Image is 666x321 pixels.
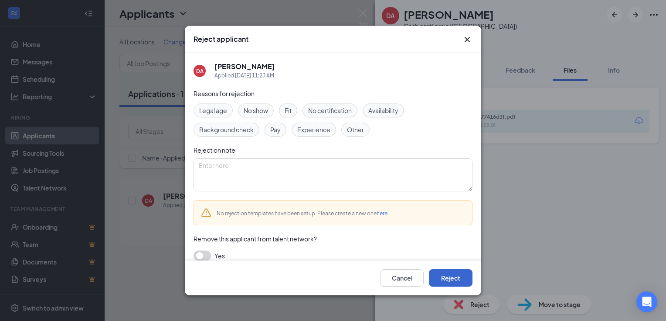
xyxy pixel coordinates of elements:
[199,106,227,115] span: Legal age
[347,125,364,134] span: Other
[377,210,387,217] a: here
[201,207,211,218] svg: Warning
[194,146,235,154] span: Rejection note
[214,71,275,80] div: Applied [DATE] 11:23 AM
[429,269,472,287] button: Reject
[194,34,248,44] h3: Reject applicant
[217,210,389,217] span: No rejection templates have been setup. Please create a new one .
[297,125,330,134] span: Experience
[214,62,275,71] h5: [PERSON_NAME]
[244,106,268,115] span: No show
[636,291,657,312] div: Open Intercom Messenger
[214,251,225,261] span: Yes
[285,106,292,115] span: Fit
[462,34,472,45] svg: Cross
[380,269,424,287] button: Cancel
[196,67,204,75] div: DA
[368,106,398,115] span: Availability
[270,125,281,134] span: Pay
[462,34,472,45] button: Close
[194,235,317,243] span: Remove this applicant from talent network?
[308,106,352,115] span: No certification
[194,90,255,97] span: Reasons for rejection
[199,125,254,134] span: Background check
